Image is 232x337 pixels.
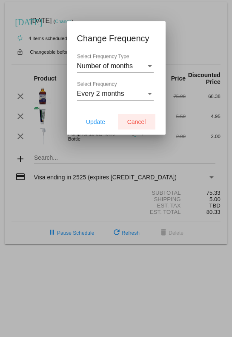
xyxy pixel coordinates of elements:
[127,118,146,125] span: Cancel
[77,90,154,98] mat-select: Select Frequency
[77,32,155,45] h1: Change Frequency
[77,62,133,69] span: Number of months
[118,114,155,130] button: Cancel
[86,118,105,125] span: Update
[77,90,124,97] span: Every 2 months
[77,62,154,70] mat-select: Select Frequency Type
[77,114,115,130] button: Update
